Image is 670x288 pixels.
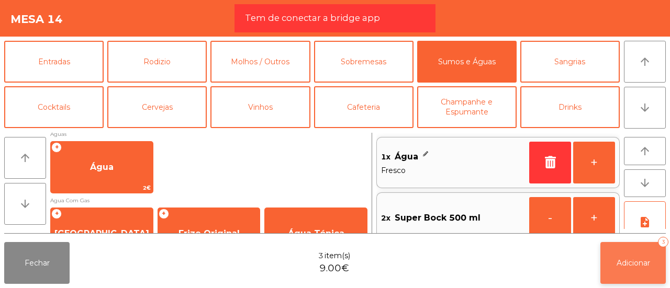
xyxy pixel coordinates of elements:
button: Cafeteria [314,86,414,128]
i: arrow_downward [639,101,651,114]
i: arrow_downward [19,198,31,210]
button: Cocktails [4,86,104,128]
span: Fresco [381,165,525,176]
button: arrow_downward [4,183,46,225]
button: Entradas [4,41,104,83]
button: Drinks [520,86,620,128]
span: + [159,209,169,219]
span: Água [90,162,114,172]
span: Agua Com Gas [50,195,367,205]
span: Tem de conectar a bridge app [245,11,380,25]
span: Super Bock 500 ml [395,210,481,226]
span: 3 [318,250,323,261]
span: item(s) [325,250,350,261]
button: Sangrias [520,41,620,83]
button: - [529,197,571,239]
button: arrow_upward [624,41,666,83]
button: Molhos / Outros [210,41,310,83]
button: Sobremesas [314,41,414,83]
span: Águas [50,129,367,139]
span: Água Tónica [288,228,344,238]
span: + [51,209,62,219]
button: arrow_upward [624,137,666,165]
button: arrow_upward [4,137,46,179]
button: Sumos e Águas [417,41,517,83]
span: Água [395,149,418,165]
button: Adicionar3 [600,242,666,284]
button: Rodizio [107,41,207,83]
i: arrow_upward [19,152,31,164]
button: + [573,197,615,239]
i: arrow_downward [639,177,651,189]
span: 2x [381,210,390,226]
span: 2€ [51,183,153,193]
h4: Mesa 14 [10,11,63,27]
button: Champanhe e Espumante [417,86,517,128]
span: 1x [381,149,390,165]
i: arrow_upward [639,55,651,68]
button: Vinhos [210,86,310,128]
i: note_add [639,216,651,228]
span: Frize Original [178,228,240,238]
button: + [573,142,615,183]
button: arrow_downward [624,169,666,198]
span: 9.00€ [319,261,349,275]
button: Fechar [4,242,70,284]
span: + [51,142,62,153]
div: 3 [658,237,668,247]
button: note_add [624,201,666,243]
span: [GEOGRAPHIC_DATA] [54,228,149,238]
button: Cervejas [107,86,207,128]
span: Adicionar [617,258,650,268]
button: arrow_downward [624,87,666,129]
i: arrow_upward [639,145,651,157]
